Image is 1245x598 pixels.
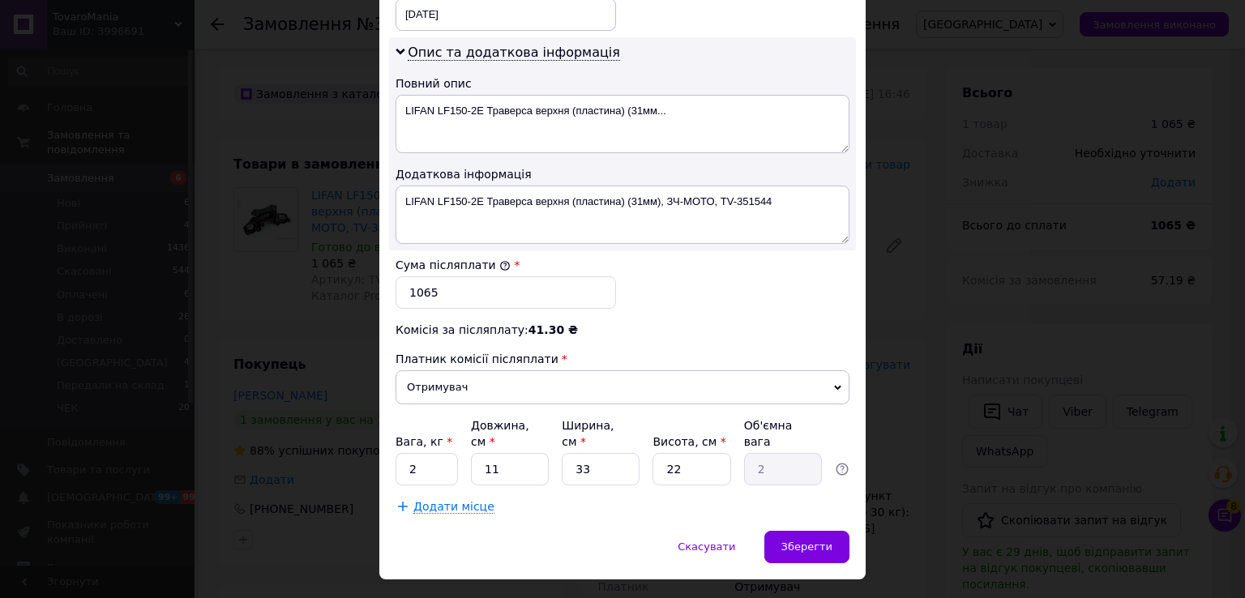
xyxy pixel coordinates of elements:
[396,435,452,448] label: Вага, кг
[396,370,849,404] span: Отримувач
[396,258,511,271] label: Сума післяплати
[652,435,725,448] label: Висота, см
[396,322,849,338] div: Комісія за післяплату:
[396,95,849,153] textarea: LIFAN LF150-2E Траверса верхня (пластина) (31мм...
[396,352,558,365] span: Платник комісії післяплати
[562,419,614,448] label: Ширина, см
[396,186,849,244] textarea: LIFAN LF150-2E Траверса верхня (пластина) (31мм), ЗЧ-МОТО, TV-351544
[396,166,849,182] div: Додаткова інформація
[744,417,822,450] div: Об'ємна вага
[408,45,620,61] span: Опис та додаткова інформація
[413,500,494,514] span: Додати місце
[528,323,578,336] span: 41.30 ₴
[678,540,735,553] span: Скасувати
[396,75,849,92] div: Повний опис
[471,419,529,448] label: Довжина, см
[781,540,832,553] span: Зберегти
